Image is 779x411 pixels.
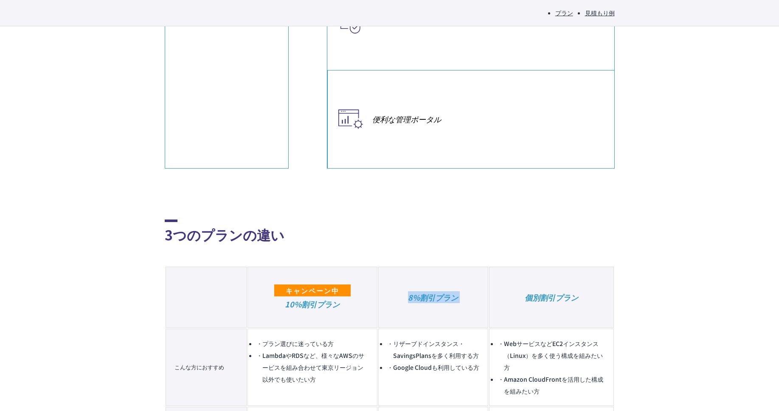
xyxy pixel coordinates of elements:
li: LambdaやRDSなど、様々なAWSのサービスを組み合わせて東京リージョン以外でも使いたい方 [256,349,368,385]
a: プラン [555,8,573,17]
em: 10%割引プラン [285,298,340,310]
li: Google Cloudも利用している方 [387,361,479,373]
li: Amazon CloudFrontを活用した構成を組みたい方 [498,373,605,397]
em: 便利な管理ポータル [372,113,606,125]
span: キャンペーン中 [274,284,351,296]
em: 個別割引プラン [525,292,578,303]
li: リザーブドインスタンス・SavingsPlansを多く利用する方 [387,338,479,361]
th: こんな方におすすめ [166,329,247,406]
a: 見積もり例 [585,8,615,17]
em: 8%割引プラン [408,292,458,303]
h2: 3つのプランの違い [165,220,615,245]
li: プラン選びに迷っている方 [256,338,368,349]
li: WebサービスなどEC2インスタンス（Linux）を多く使う構成を組みたい方 [498,338,605,373]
